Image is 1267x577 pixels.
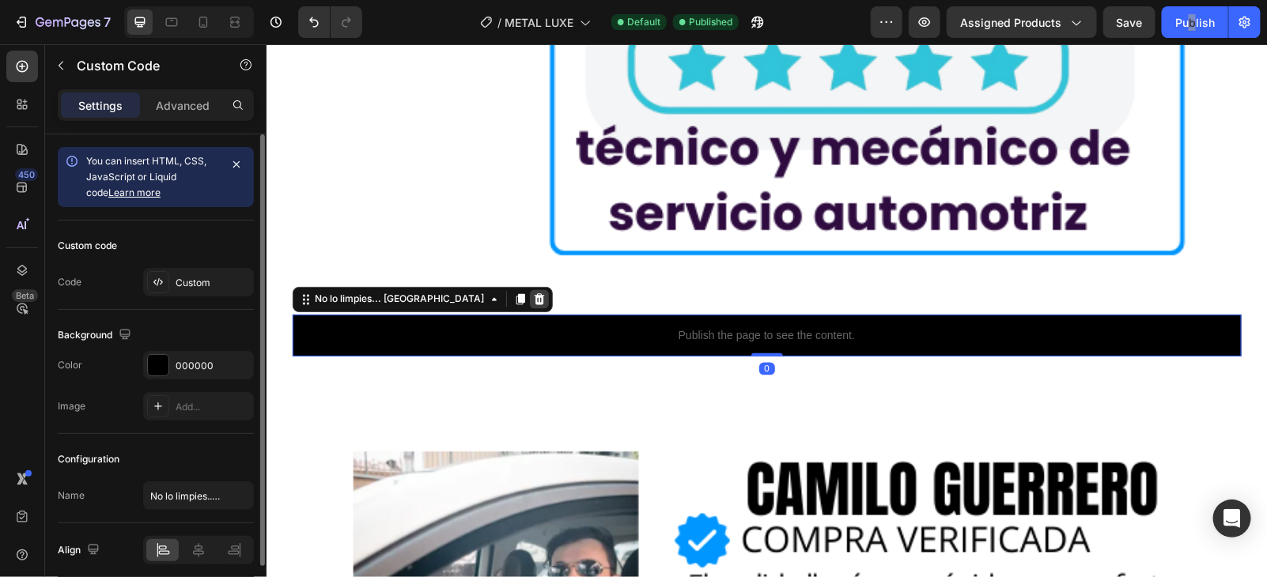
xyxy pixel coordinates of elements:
[176,359,250,373] div: 000000
[505,14,573,31] span: METAL LUXE
[12,289,38,302] div: Beta
[689,15,732,29] span: Published
[493,319,509,331] div: 0
[58,325,134,346] div: Background
[58,540,103,561] div: Align
[1117,16,1143,29] span: Save
[176,400,250,414] div: Add...
[1103,6,1155,38] button: Save
[108,187,161,198] a: Learn more
[58,358,82,372] div: Color
[78,97,123,114] p: Settings
[58,452,119,466] div: Configuration
[58,275,81,289] div: Code
[947,6,1097,38] button: Assigned Products
[86,155,206,198] span: You can insert HTML, CSS, JavaScript or Liquid code
[1213,500,1251,537] div: Open Intercom Messenger
[497,14,501,31] span: /
[176,276,250,290] div: Custom
[1162,6,1228,38] button: Publish
[627,15,660,29] span: Default
[298,6,362,38] div: Undo/Redo
[960,14,1061,31] span: Assigned Products
[58,239,117,253] div: Custom code
[15,168,38,181] div: 450
[58,399,85,413] div: Image
[104,13,111,32] p: 7
[1175,14,1215,31] div: Publish
[156,97,210,114] p: Advanced
[77,56,211,75] p: Custom Code
[6,6,118,38] button: 7
[58,488,85,503] div: Name
[267,44,1267,577] iframe: Design area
